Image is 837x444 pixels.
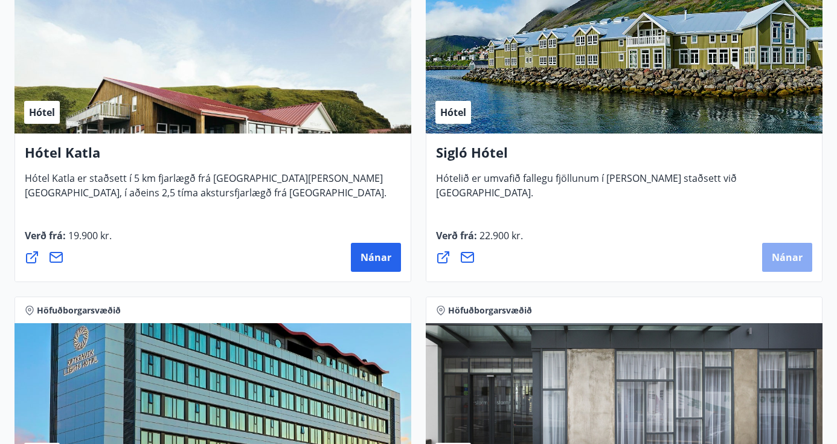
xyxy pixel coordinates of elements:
[477,229,523,242] span: 22.900 kr.
[436,172,737,209] span: Hótelið er umvafið fallegu fjöllunum í [PERSON_NAME] staðsett við [GEOGRAPHIC_DATA].
[772,251,803,264] span: Nánar
[361,251,391,264] span: Nánar
[66,229,112,242] span: 19.900 kr.
[25,172,386,209] span: Hótel Katla er staðsett í 5 km fjarlægð frá [GEOGRAPHIC_DATA][PERSON_NAME][GEOGRAPHIC_DATA], í að...
[25,229,112,252] span: Verð frá :
[440,106,466,119] span: Hótel
[29,106,55,119] span: Hótel
[436,143,812,171] h4: Sigló Hótel
[436,229,523,252] span: Verð frá :
[351,243,401,272] button: Nánar
[25,143,401,171] h4: Hótel Katla
[37,304,121,317] span: Höfuðborgarsvæðið
[448,304,532,317] span: Höfuðborgarsvæðið
[762,243,812,272] button: Nánar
